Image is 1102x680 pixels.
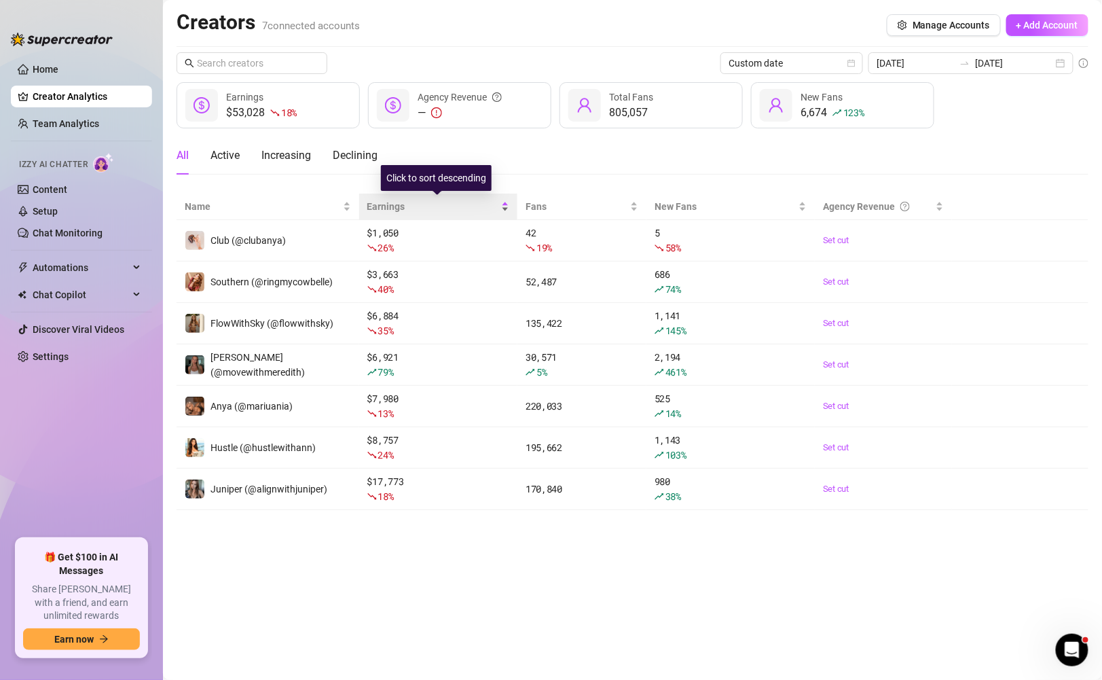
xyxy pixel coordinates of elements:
[526,243,535,253] span: fall
[959,58,970,69] span: swap-right
[655,326,664,336] span: rise
[261,147,311,164] div: Increasing
[536,241,552,254] span: 19 %
[655,474,807,504] div: 980
[93,153,114,173] img: AI Chatter
[823,399,943,413] a: Set cut
[359,194,518,220] th: Earnings
[210,235,286,246] span: Club (@clubanya)
[177,194,359,220] th: Name
[367,267,510,297] div: $ 3,663
[18,262,29,273] span: thunderbolt
[526,316,638,331] div: 135,422
[367,285,377,294] span: fall
[378,241,394,254] span: 26 %
[665,490,681,503] span: 38 %
[646,194,815,220] th: New Fans
[367,326,377,336] span: fall
[665,283,681,296] span: 74 %
[33,324,124,335] a: Discover Viral Videos
[367,308,510,338] div: $ 6,884
[177,10,360,35] h2: Creators
[281,106,297,119] span: 18 %
[381,165,492,191] div: Click to sort descending
[976,56,1053,71] input: End date
[655,285,664,294] span: rise
[1079,58,1088,68] span: info-circle
[823,199,932,214] div: Agency Revenue
[33,257,129,279] span: Automations
[823,275,943,289] a: Set cut
[226,92,263,103] span: Earnings
[185,199,340,214] span: Name
[378,407,394,420] span: 13 %
[900,199,910,214] span: question-circle
[655,226,807,255] div: 5
[33,184,67,195] a: Content
[367,474,510,504] div: $ 17,773
[768,97,784,113] span: user
[655,350,807,380] div: 2,194
[655,450,664,460] span: rise
[823,358,943,372] a: Set cut
[877,56,954,71] input: Start date
[367,450,377,460] span: fall
[492,90,502,105] span: question-circle
[194,97,210,113] span: dollar-circle
[33,64,58,75] a: Home
[367,199,499,214] span: Earnings
[262,20,360,32] span: 7 connected accounts
[54,634,94,645] span: Earn now
[526,440,638,455] div: 195,662
[11,33,113,46] img: logo-BBDzfeDw.svg
[185,231,204,250] img: Club (@clubanya)
[729,53,855,73] span: Custom date
[185,272,204,291] img: Southern (@ringmycowbelle)
[99,634,109,644] span: arrow-right
[431,107,442,118] span: exclamation-circle
[367,226,510,255] div: $ 1,050
[1056,634,1088,666] iframe: Intercom live chat
[655,199,796,214] span: New Fans
[843,106,864,119] span: 123 %
[655,433,807,463] div: 1,143
[185,397,204,416] img: Anya (@mariuania)
[517,194,646,220] th: Fans
[185,314,204,333] img: FlowWithSky (@flowwithsky)
[665,241,681,254] span: 58 %
[887,14,1001,36] button: Manage Accounts
[576,97,593,113] span: user
[210,276,333,287] span: Southern (@ringmycowbelle)
[33,228,103,238] a: Chat Monitoring
[367,409,377,418] span: fall
[526,274,638,289] div: 52,487
[801,92,843,103] span: New Fans
[210,401,293,412] span: Anya (@mariuania)
[367,433,510,463] div: $ 8,757
[655,267,807,297] div: 686
[832,108,842,118] span: rise
[823,234,943,247] a: Set cut
[665,365,686,378] span: 461 %
[367,391,510,421] div: $ 7,980
[185,480,204,499] img: Juniper (@alignwithjuniper)
[19,158,88,171] span: Izzy AI Chatter
[367,492,377,501] span: fall
[33,118,99,129] a: Team Analytics
[1006,14,1088,36] button: + Add Account
[655,308,807,338] div: 1,141
[378,324,394,337] span: 35 %
[418,105,502,121] div: —
[177,147,189,164] div: All
[655,409,664,418] span: rise
[33,86,141,107] a: Creator Analytics
[378,365,394,378] span: 79 %
[210,147,240,164] div: Active
[526,482,638,497] div: 170,840
[333,147,378,164] div: Declining
[210,442,316,453] span: Hustle (@hustlewithann)
[526,368,535,377] span: rise
[33,351,69,362] a: Settings
[913,20,990,31] span: Manage Accounts
[23,551,140,577] span: 🎁 Get $100 in AI Messages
